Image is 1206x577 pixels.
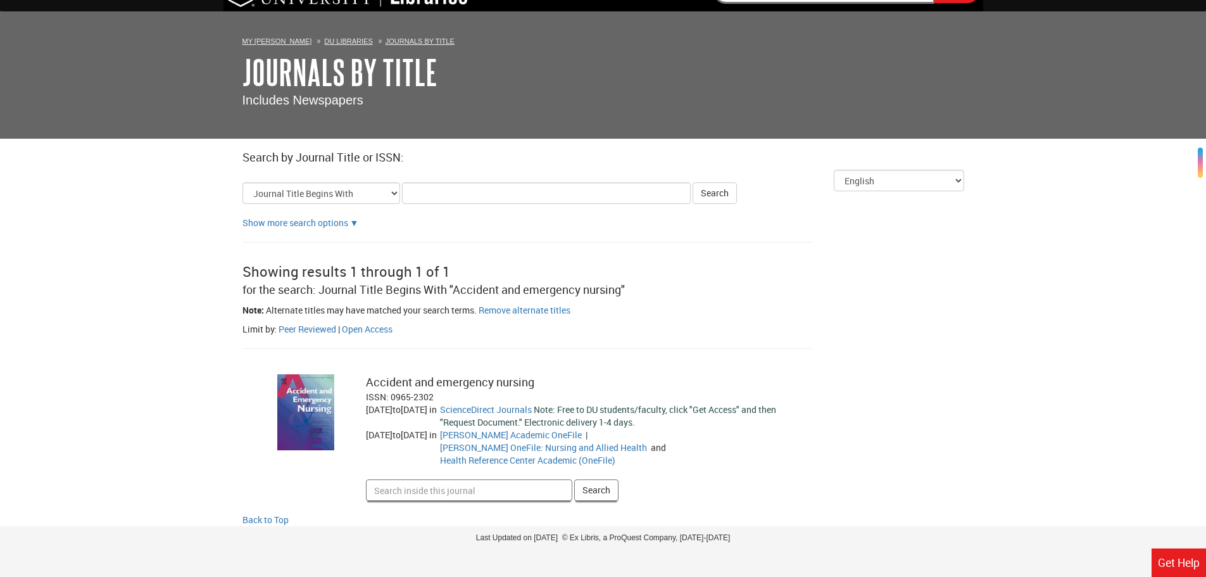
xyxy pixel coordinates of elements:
[277,374,334,450] img: cover image for: Accident and emergency nursing
[366,374,779,391] div: Accident and emergency nursing
[429,403,437,415] span: in
[440,403,532,415] a: Go to ScienceDirect Journals
[242,282,625,297] span: for the search: Journal Title Begins With "Accident and emergency nursing"
[242,323,277,335] span: Limit by:
[366,403,440,429] div: [DATE] [DATE]
[440,454,615,466] a: Go to Health Reference Center Academic (OneFile)
[1152,548,1206,577] a: Get Help
[279,323,336,335] a: Filter by peer reviewed
[242,514,964,526] a: Back to Top
[338,323,340,335] span: |
[242,37,312,45] a: My [PERSON_NAME]
[242,217,348,229] a: Show more search options
[440,429,582,441] a: Go to Gale Academic OneFile
[266,304,477,316] span: Alternate titles may have matched your search terms.
[342,323,393,335] a: Filter by peer open access
[350,217,359,229] a: Show more search options
[429,429,437,441] span: in
[693,182,737,204] button: Search
[242,151,964,164] h2: Search by Journal Title or ISSN:
[242,91,964,110] p: Includes Newspapers
[649,441,668,453] span: and
[242,304,264,316] span: Note:
[393,429,401,441] span: to
[242,34,964,47] ol: Breadcrumbs
[479,304,570,316] a: Remove alternate titles
[584,429,589,441] span: |
[366,429,440,467] div: [DATE] [DATE]
[366,479,572,501] input: Search inside this journal
[440,441,647,453] a: Go to Gale OneFile: Nursing and Allied Health
[440,403,776,428] span: Note: Free to DU students/faculty, click "Get Access" and then "Request Document." Electronic del...
[242,53,437,92] a: Journals By Title
[366,391,779,403] div: ISSN: 0965-2302
[393,403,401,415] span: to
[324,37,372,45] a: DU Libraries
[242,262,450,281] span: Showing results 1 through 1 of 1
[574,479,619,501] button: Search
[386,37,455,45] a: Journals By Title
